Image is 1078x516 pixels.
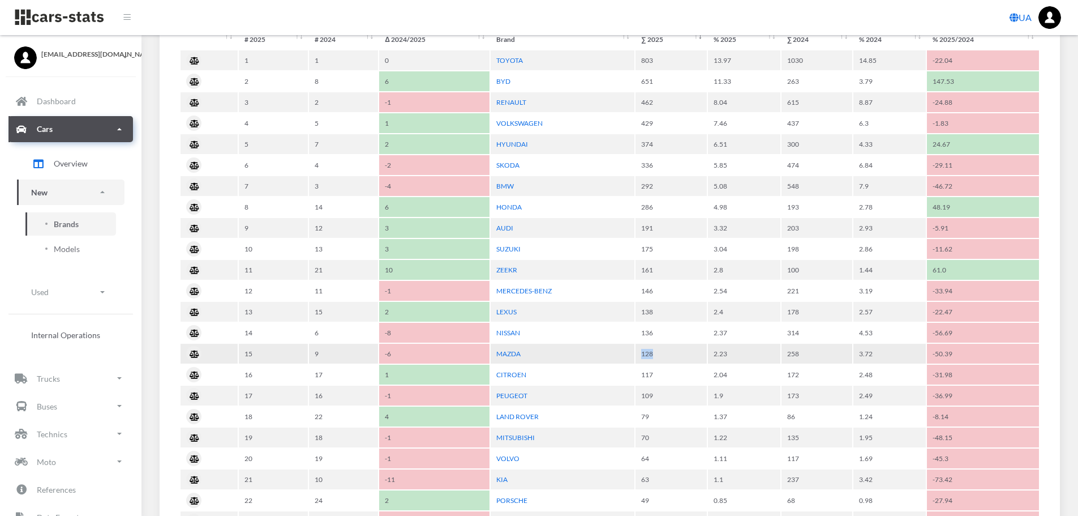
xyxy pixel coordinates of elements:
p: Moto [37,455,56,469]
td: 10 [239,239,308,259]
td: 15 [239,344,308,364]
td: 68 [781,491,853,510]
td: 9 [309,344,378,364]
td: 2.54 [708,281,780,301]
td: 18 [309,428,378,447]
td: 6 [239,155,308,175]
td: 14.85 [853,50,926,70]
a: PORSCHE [496,496,527,505]
td: -33.94 [927,281,1039,301]
td: -5.91 [927,218,1039,238]
td: 24 [309,491,378,510]
span: Internal Operations [31,329,100,341]
td: 2 [239,71,308,91]
td: 8.87 [853,92,926,112]
td: 462 [635,92,707,112]
td: 1 [239,50,308,70]
td: 3 [379,218,489,238]
td: -46.72 [927,176,1039,196]
td: 14 [239,323,308,343]
td: 2.4 [708,302,780,322]
td: -1 [379,281,489,301]
td: 16 [239,365,308,385]
td: 138 [635,302,707,322]
td: 9 [239,218,308,238]
td: 374 [635,134,707,154]
td: 22 [239,491,308,510]
span: [EMAIL_ADDRESS][DOMAIN_NAME] [41,49,127,59]
td: 4 [309,155,378,175]
a: New [17,180,124,205]
td: 19 [239,428,308,447]
td: 3 [379,239,489,259]
td: 803 [635,50,707,70]
p: References [37,483,76,497]
td: 117 [781,449,853,468]
td: 0.98 [853,491,926,510]
td: -1 [379,428,489,447]
td: 61.0 [927,260,1039,280]
td: 6.51 [708,134,780,154]
span: Overview [54,157,88,169]
a: References [8,476,133,502]
a: [EMAIL_ADDRESS][DOMAIN_NAME] [14,46,127,59]
a: HONDA [496,203,522,211]
p: Used [31,285,49,299]
a: RENAULT [496,98,526,106]
td: 474 [781,155,853,175]
td: 10 [379,260,489,280]
a: LEXUS [496,308,517,316]
td: 86 [781,407,853,427]
td: 13 [309,239,378,259]
a: UA [1005,6,1036,29]
a: Overview [17,150,124,178]
p: New [31,185,48,199]
td: 2.37 [708,323,780,343]
td: 429 [635,113,707,133]
th: Δ&nbsp;2024/2025: activate to sort column ascending [379,29,489,49]
td: 237 [781,470,853,489]
td: 2 [379,491,489,510]
a: BMW [496,182,514,190]
td: -31.98 [927,365,1039,385]
a: KIA [496,475,508,484]
td: 8 [309,71,378,91]
td: 117 [635,365,707,385]
td: -1.83 [927,113,1039,133]
td: 172 [781,365,853,385]
a: MERCEDES-BENZ [496,287,552,295]
td: -6 [379,344,489,364]
td: 221 [781,281,853,301]
a: ... [1038,6,1061,29]
td: -73.42 [927,470,1039,489]
td: 7 [309,134,378,154]
td: 14 [309,197,378,217]
td: 2.48 [853,365,926,385]
td: 64 [635,449,707,468]
p: Cars [37,122,53,136]
td: -56.69 [927,323,1039,343]
th: #&nbsp;2025: activate to sort column ascending [239,29,308,49]
td: 198 [781,239,853,259]
td: 314 [781,323,853,343]
td: 1.44 [853,260,926,280]
td: 2.78 [853,197,926,217]
td: 437 [781,113,853,133]
td: 1.1 [708,470,780,489]
td: 1.24 [853,407,926,427]
td: 1.9 [708,386,780,406]
td: 203 [781,218,853,238]
td: 15 [309,302,378,322]
a: LAND ROVER [496,412,539,421]
a: SKODA [496,161,519,169]
td: 4 [379,407,489,427]
td: 615 [781,92,853,112]
td: 109 [635,386,707,406]
td: 18 [239,407,308,427]
td: 1.95 [853,428,926,447]
td: 136 [635,323,707,343]
a: Models [25,237,116,261]
td: 2.86 [853,239,926,259]
a: MITSUBISHI [496,433,535,442]
td: 1.37 [708,407,780,427]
